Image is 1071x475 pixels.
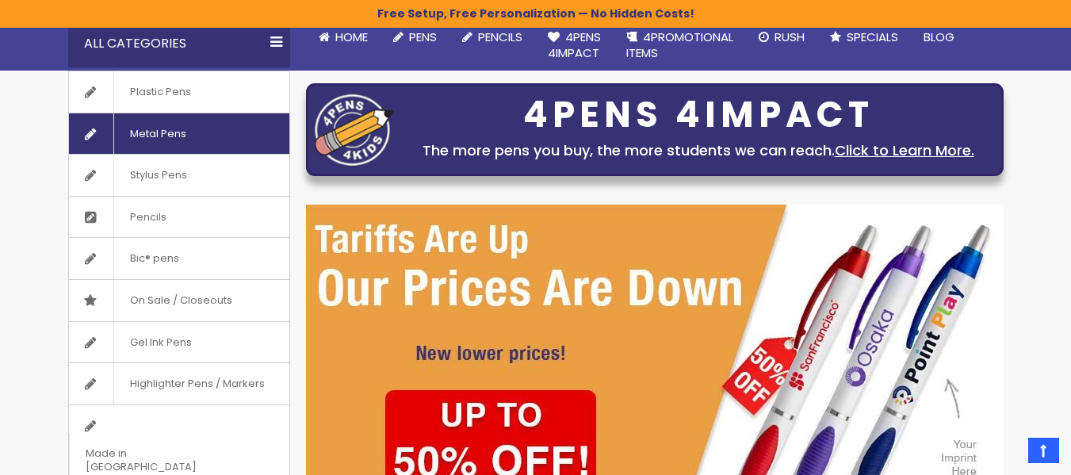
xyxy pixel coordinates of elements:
[113,238,195,279] span: Bic® pens
[113,155,203,196] span: Stylus Pens
[306,20,381,55] a: Home
[69,363,289,404] a: Highlighter Pens / Markers
[113,322,208,363] span: Gel Ink Pens
[449,20,535,55] a: Pencils
[69,280,289,321] a: On Sale / Closeouts
[113,71,207,113] span: Plastic Pens
[817,20,911,55] a: Specials
[626,29,733,61] span: 4PROMOTIONAL ITEMS
[69,71,289,113] a: Plastic Pens
[69,322,289,363] a: Gel Ink Pens
[746,20,817,55] a: Rush
[535,20,614,71] a: 4Pens4impact
[924,29,954,45] span: Blog
[847,29,898,45] span: Specials
[940,432,1071,475] iframe: Google Customer Reviews
[775,29,805,45] span: Rush
[113,197,182,238] span: Pencils
[69,113,289,155] a: Metal Pens
[911,20,967,55] a: Blog
[478,29,522,45] span: Pencils
[409,29,437,45] span: Pens
[381,20,449,55] a: Pens
[113,280,248,321] span: On Sale / Closeouts
[113,113,202,155] span: Metal Pens
[402,140,995,162] div: The more pens you buy, the more students we can reach.
[68,20,290,67] div: All Categories
[69,197,289,238] a: Pencils
[113,363,281,404] span: Highlighter Pens / Markers
[315,94,394,166] img: four_pen_logo.png
[548,29,601,61] span: 4Pens 4impact
[69,238,289,279] a: Bic® pens
[69,155,289,196] a: Stylus Pens
[835,140,974,160] a: Click to Learn More.
[335,29,368,45] span: Home
[402,98,995,132] div: 4PENS 4IMPACT
[614,20,746,71] a: 4PROMOTIONALITEMS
